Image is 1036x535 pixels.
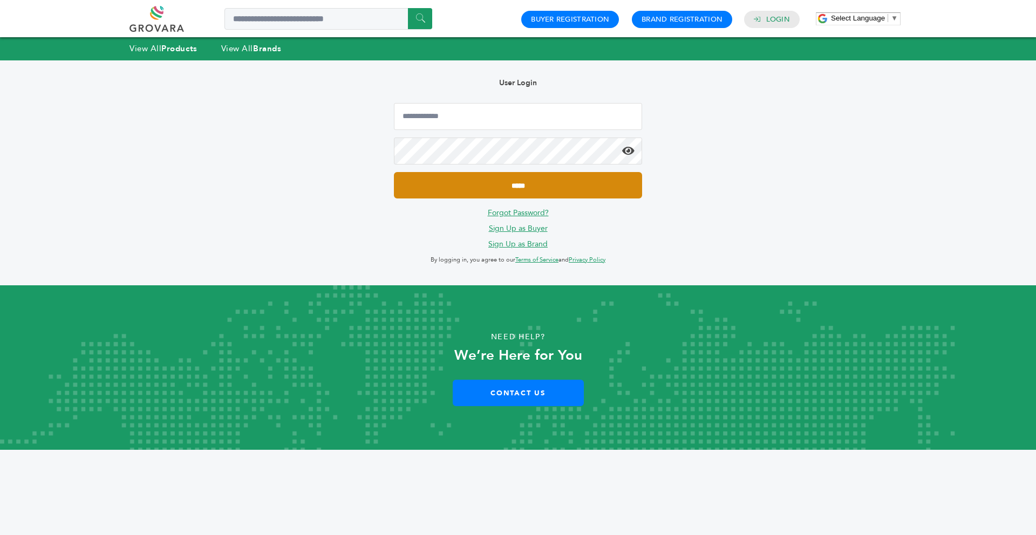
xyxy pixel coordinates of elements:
[891,14,898,22] span: ▼
[831,14,885,22] span: Select Language
[253,43,281,54] strong: Brands
[499,78,537,88] b: User Login
[489,223,548,234] a: Sign Up as Buyer
[515,256,558,264] a: Terms of Service
[454,346,582,365] strong: We’re Here for You
[569,256,605,264] a: Privacy Policy
[531,15,609,24] a: Buyer Registration
[766,15,790,24] a: Login
[52,329,984,345] p: Need Help?
[453,380,584,406] a: Contact Us
[221,43,282,54] a: View AllBrands
[394,253,642,266] p: By logging in, you agree to our and
[488,208,549,218] a: Forgot Password?
[161,43,197,54] strong: Products
[394,103,642,130] input: Email Address
[224,8,432,30] input: Search a product or brand...
[488,239,548,249] a: Sign Up as Brand
[394,138,642,164] input: Password
[642,15,723,24] a: Brand Registration
[129,43,197,54] a: View AllProducts
[831,14,898,22] a: Select Language​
